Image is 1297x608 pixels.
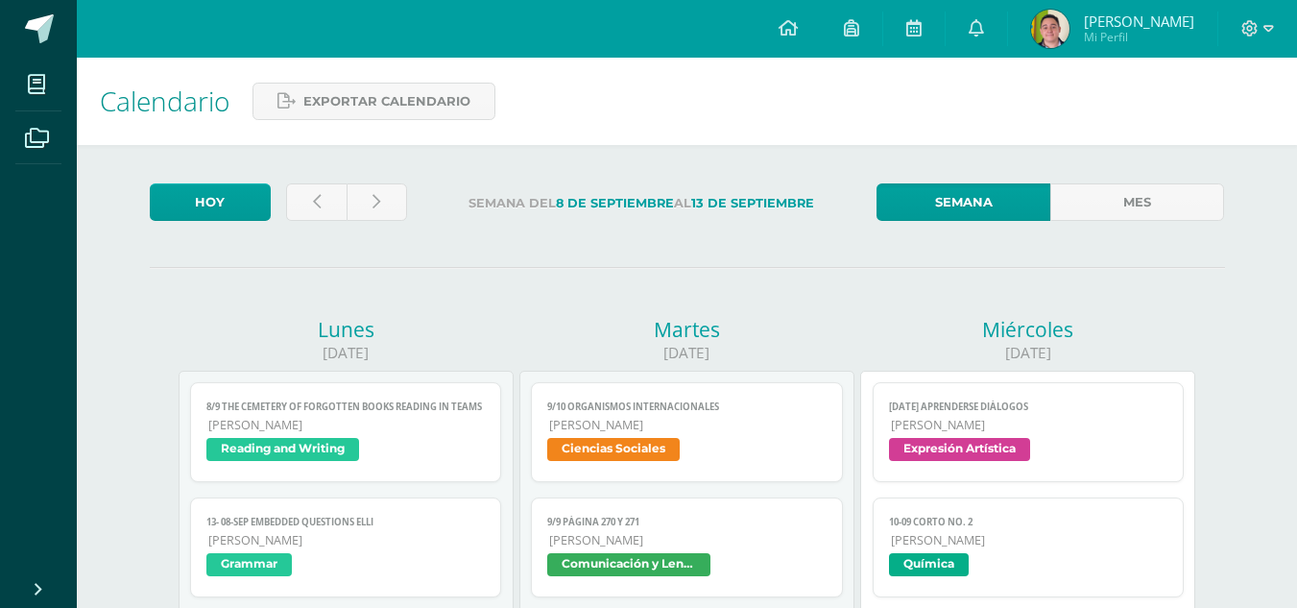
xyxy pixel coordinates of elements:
span: [PERSON_NAME] [1084,12,1194,31]
a: 8/9 The Cemetery of Forgotten books reading in TEAMS[PERSON_NAME]Reading and Writing [190,382,502,482]
span: [PERSON_NAME] [549,417,827,433]
span: Mi Perfil [1084,29,1194,45]
span: [PERSON_NAME] [208,417,486,433]
span: 9/10 Organismos Internacionales [547,401,827,413]
div: Miércoles [860,316,1195,343]
span: Calendario [100,83,229,119]
span: Grammar [206,553,292,576]
span: Comunicación y Lenguaje [547,553,710,576]
a: [DATE] Aprenderse diálogos[PERSON_NAME]Expresión Artística [873,382,1185,482]
span: [PERSON_NAME] [891,417,1168,433]
span: 13- 08-sep Embedded questions ELLI [206,516,486,528]
span: Ciencias Sociales [547,438,680,461]
span: [PERSON_NAME] [891,532,1168,548]
div: Lunes [179,316,514,343]
span: Química [889,553,969,576]
span: Reading and Writing [206,438,359,461]
a: Hoy [150,183,271,221]
span: 8/9 The Cemetery of Forgotten books reading in TEAMS [206,401,486,413]
a: 13- 08-sep Embedded questions ELLI[PERSON_NAME]Grammar [190,498,502,597]
img: 2ac621d885da50cde50dcbe7d88617bc.png [1031,10,1069,48]
span: Expresión Artística [889,438,1030,461]
span: [PERSON_NAME] [208,532,486,548]
strong: 13 de Septiembre [691,196,814,210]
span: 10-09 CORTO No. 2 [889,516,1168,528]
div: [DATE] [519,343,854,363]
a: Mes [1050,183,1224,221]
a: 9/9 Página 270 y 271[PERSON_NAME]Comunicación y Lenguaje [531,498,843,597]
div: Martes [519,316,854,343]
a: Semana [877,183,1050,221]
span: Exportar calendario [303,84,470,119]
span: [PERSON_NAME] [549,532,827,548]
span: [DATE] Aprenderse diálogos [889,401,1168,413]
label: Semana del al [422,183,861,223]
strong: 8 de Septiembre [556,196,674,210]
div: [DATE] [179,343,514,363]
div: [DATE] [860,343,1195,363]
a: Exportar calendario [252,83,495,120]
a: 10-09 CORTO No. 2[PERSON_NAME]Química [873,498,1185,597]
a: 9/10 Organismos Internacionales[PERSON_NAME]Ciencias Sociales [531,382,843,482]
span: 9/9 Página 270 y 271 [547,516,827,528]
